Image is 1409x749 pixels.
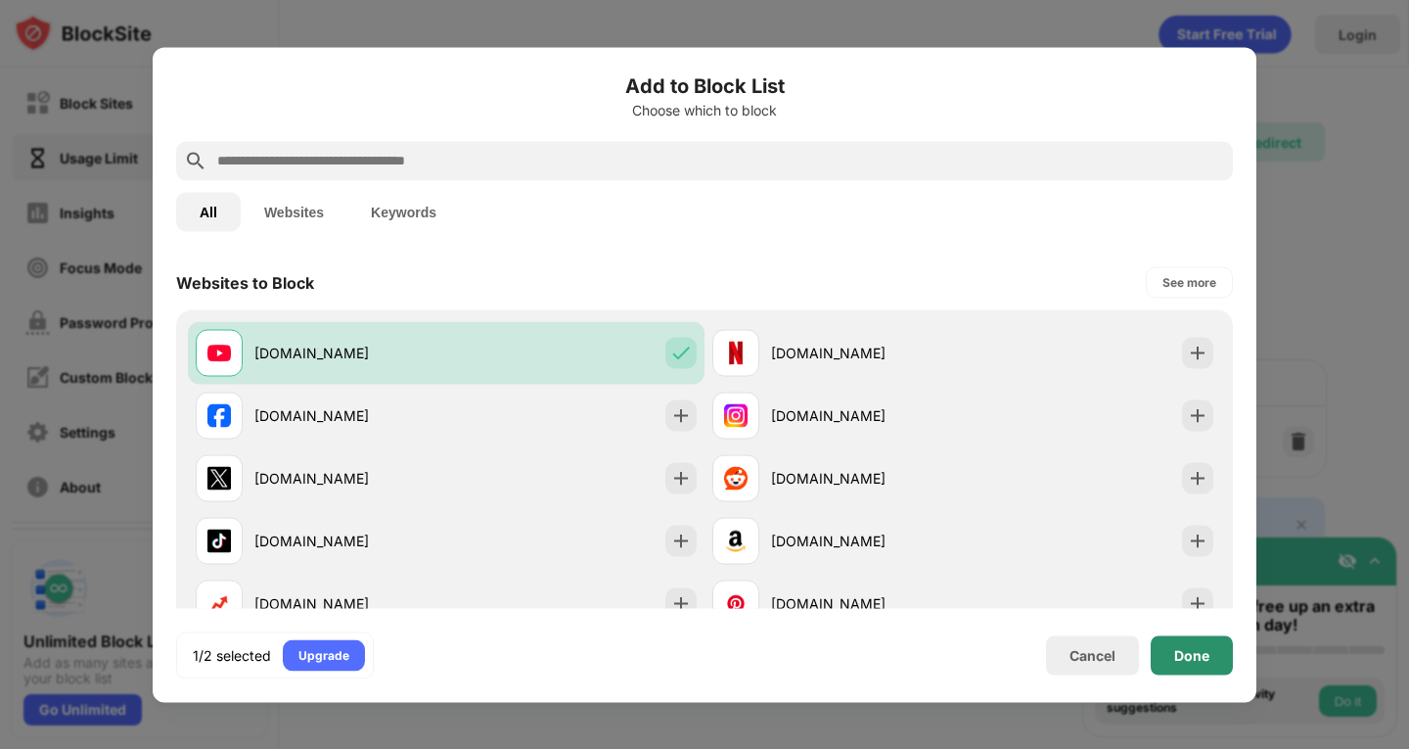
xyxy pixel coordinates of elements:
[254,531,446,551] div: [DOMAIN_NAME]
[1174,647,1209,663] div: Done
[347,192,460,231] button: Keywords
[176,192,241,231] button: All
[771,343,963,363] div: [DOMAIN_NAME]
[724,466,748,490] img: favicons
[254,593,446,614] div: [DOMAIN_NAME]
[254,468,446,489] div: [DOMAIN_NAME]
[207,466,231,490] img: favicons
[724,341,748,364] img: favicons
[771,531,963,551] div: [DOMAIN_NAME]
[1162,272,1216,292] div: See more
[176,70,1233,100] h6: Add to Block List
[254,343,446,363] div: [DOMAIN_NAME]
[207,529,231,552] img: favicons
[724,591,748,615] img: favicons
[207,403,231,427] img: favicons
[193,645,271,665] div: 1/2 selected
[724,529,748,552] img: favicons
[176,272,314,292] div: Websites to Block
[176,102,1233,117] div: Choose which to block
[241,192,347,231] button: Websites
[207,341,231,364] img: favicons
[771,468,963,489] div: [DOMAIN_NAME]
[771,405,963,426] div: [DOMAIN_NAME]
[1069,647,1115,664] div: Cancel
[254,405,446,426] div: [DOMAIN_NAME]
[207,591,231,615] img: favicons
[724,403,748,427] img: favicons
[298,645,349,665] div: Upgrade
[184,149,207,172] img: search.svg
[771,593,963,614] div: [DOMAIN_NAME]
